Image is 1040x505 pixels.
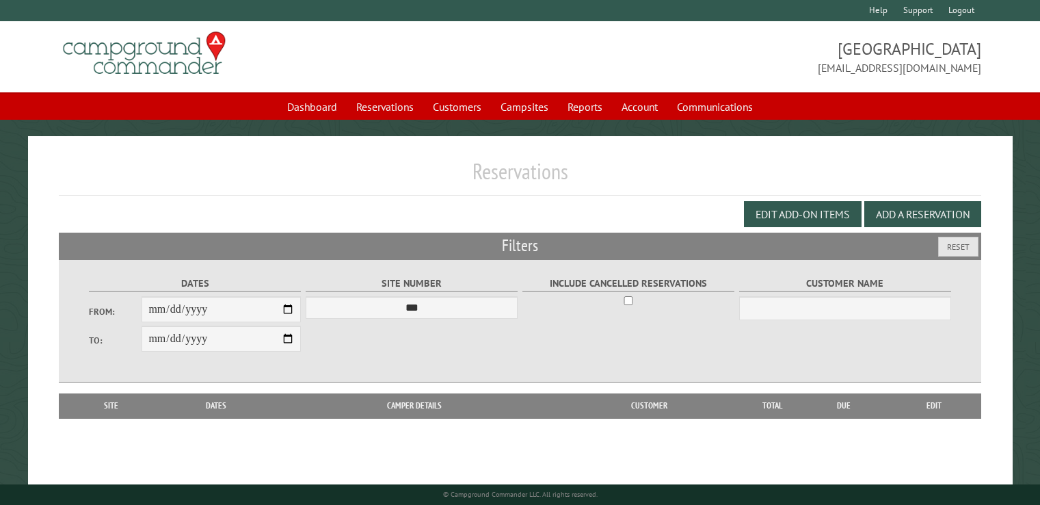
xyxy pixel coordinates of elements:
button: Add a Reservation [864,201,981,227]
a: Account [613,94,666,120]
span: [GEOGRAPHIC_DATA] [EMAIL_ADDRESS][DOMAIN_NAME] [520,38,981,76]
th: Due [800,393,888,418]
a: Customers [425,94,490,120]
a: Communications [669,94,761,120]
button: Edit Add-on Items [744,201,862,227]
img: Campground Commander [59,27,230,80]
th: Edit [888,393,981,418]
a: Dashboard [279,94,345,120]
th: Camper Details [276,393,553,418]
button: Reset [938,237,978,257]
a: Campsites [492,94,557,120]
label: Include Cancelled Reservations [522,276,735,292]
th: Site [66,393,157,418]
th: Dates [157,393,276,418]
label: Customer Name [739,276,952,292]
th: Total [745,393,800,418]
small: © Campground Commander LLC. All rights reserved. [443,490,598,499]
th: Customer [553,393,745,418]
label: Site Number [306,276,518,292]
label: From: [89,305,142,318]
label: Dates [89,276,302,292]
a: Reservations [348,94,422,120]
h2: Filters [59,233,981,259]
h1: Reservations [59,158,981,196]
label: To: [89,334,142,347]
a: Reports [559,94,611,120]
